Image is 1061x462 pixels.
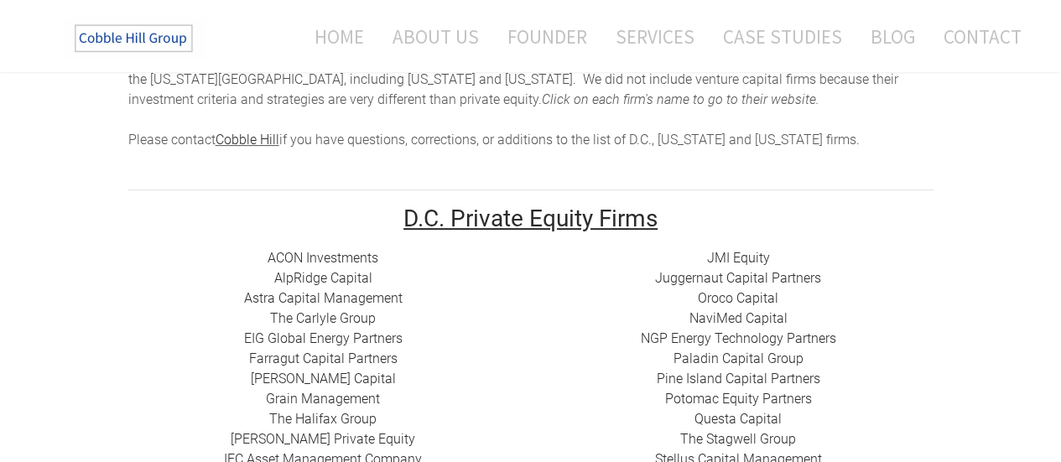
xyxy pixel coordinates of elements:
[64,18,206,60] img: The Cobble Hill Group LLC
[268,250,378,266] a: ACON Investments
[655,270,821,286] a: Juggernaut Capital Partners
[665,391,812,407] a: ​Potomac Equity Partners
[680,431,796,447] a: The Stagwell Group
[657,371,820,387] a: Pine Island Capital Partners
[244,330,403,346] a: EIG Global Energy Partners
[380,14,491,59] a: About Us
[269,411,377,427] a: The Halifax Group
[270,310,376,326] a: The Carlyle Group
[698,290,778,306] a: Oroco Capital
[641,330,836,346] a: NGP Energy Technology Partners
[274,270,372,286] a: ​AlpRidge Capital
[694,411,782,427] a: Questa Capital
[251,371,396,387] a: ​[PERSON_NAME] Capital
[244,290,403,306] a: ​Astra Capital Management
[931,14,1034,59] a: Contact
[231,431,415,447] a: [PERSON_NAME] Private Equity​
[128,49,934,150] div: he top 46 private equity firms, growth equity funds, and mezzanine lenders with offices in the [U...
[249,350,398,366] a: Farragut Capital Partners
[403,205,658,232] u: D.C. Private Equity Firms
[674,350,804,366] a: Paladin Capital Group
[858,14,928,59] a: Blog
[542,91,819,107] em: Click on each firm's name to go to their website. ​
[266,391,380,407] a: Grain Management
[216,132,279,148] a: Cobble Hill
[495,14,600,59] a: Founder
[689,310,788,326] a: NaviMed Capital
[603,14,707,59] a: Services
[128,132,860,148] span: Please contact if you have questions, corrections, or additions to the list of D.C., [US_STATE] a...
[289,14,377,59] a: Home
[710,14,855,59] a: Case Studies
[707,250,770,266] a: JMI Equity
